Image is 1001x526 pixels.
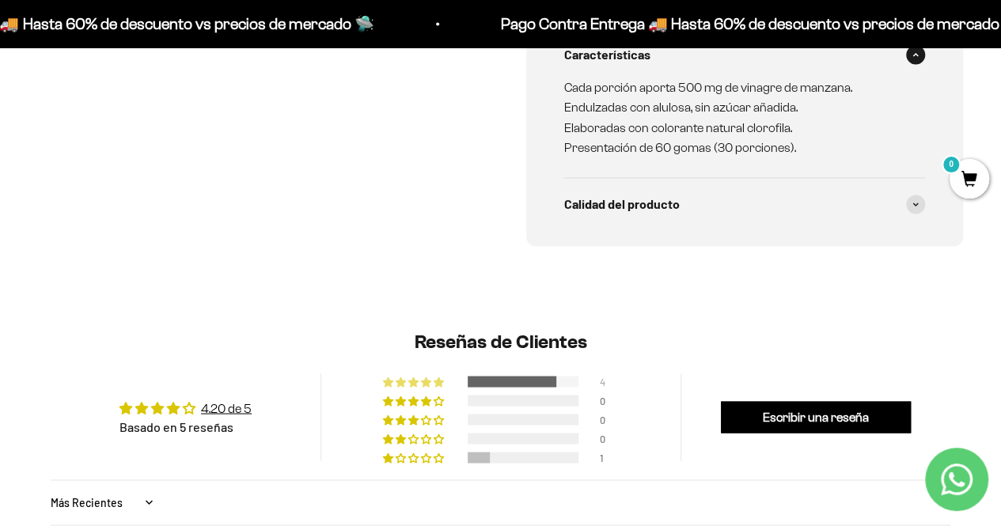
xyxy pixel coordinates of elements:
div: Average rating is 4.20 stars [119,399,252,417]
div: 20% (1) reviews with 1 star rating [383,452,446,463]
div: Basado en 5 reseñas [119,418,252,435]
summary: Características [564,28,926,81]
p: Cada porción aporta 500 mg de vinagre de manzana. Endulzadas con alulosa, sin azúcar añadida. Ela... [564,78,907,158]
a: Escribir una reseña [721,401,911,433]
div: 1 [600,452,619,463]
h2: Reseñas de Clientes [51,328,950,355]
a: 4.20 de 5 [201,401,252,414]
div: 80% (4) reviews with 5 star rating [383,376,446,387]
mark: 0 [942,155,961,174]
div: 4 [600,376,619,387]
summary: Calidad del producto [564,178,926,230]
a: 0 [950,172,989,189]
span: Calidad del producto [564,194,680,214]
span: Características [564,44,650,65]
p: Pago Contra Entrega 🚚 Hasta 60% de descuento vs precios de mercado 🛸 [472,11,993,36]
select: Sort dropdown [51,486,157,518]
